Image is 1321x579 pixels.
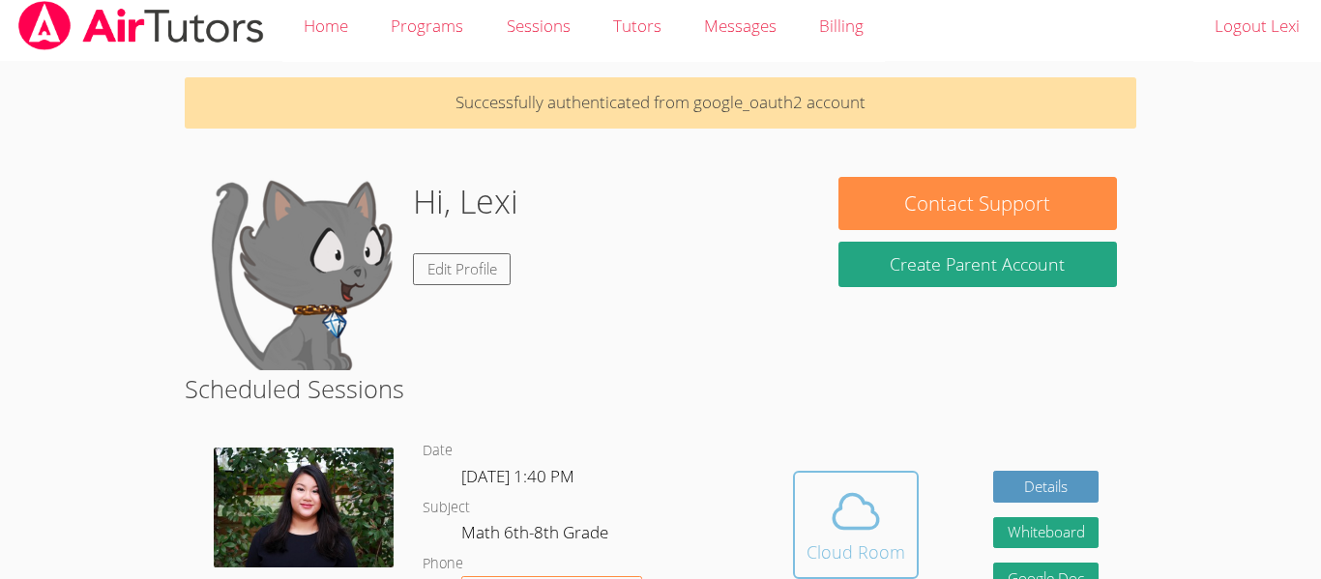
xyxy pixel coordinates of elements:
img: IMG_0561.jpeg [214,448,394,567]
a: Details [993,471,1100,503]
span: [DATE] 1:40 PM [461,465,574,487]
button: Create Parent Account [838,242,1117,287]
span: Messages [704,14,777,37]
dt: Subject [423,496,470,520]
dt: Date [423,439,453,463]
img: default.png [204,177,397,370]
button: Contact Support [838,177,1117,230]
button: Whiteboard [993,517,1100,549]
dt: Phone [423,552,463,576]
a: Edit Profile [413,253,512,285]
button: Cloud Room [793,471,919,579]
h1: Hi, Lexi [413,177,518,226]
img: airtutors_banner-c4298cdbf04f3fff15de1276eac7730deb9818008684d7c2e4769d2f7ddbe033.png [16,1,266,50]
p: Successfully authenticated from google_oauth2 account [185,77,1136,129]
dd: Math 6th-8th Grade [461,519,612,552]
h2: Scheduled Sessions [185,370,1136,407]
div: Cloud Room [807,538,905,565]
